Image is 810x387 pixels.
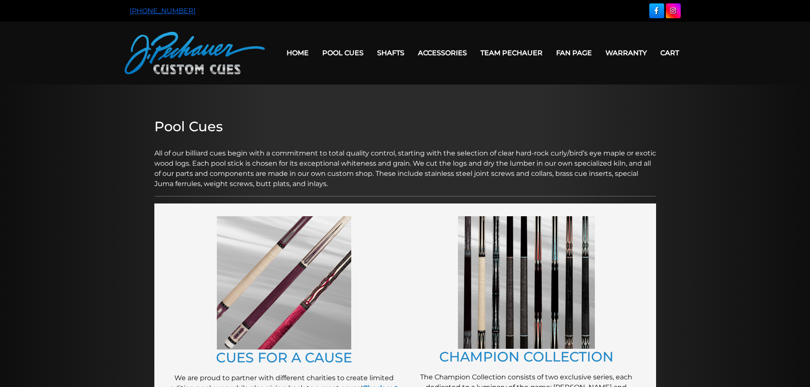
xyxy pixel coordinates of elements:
a: Shafts [370,42,411,64]
a: CUES FOR A CAUSE [216,349,352,366]
p: All of our billiard cues begin with a commitment to total quality control, starting with the sele... [154,138,656,189]
a: [PHONE_NUMBER] [130,7,196,15]
a: Home [280,42,315,64]
a: Warranty [599,42,654,64]
a: Team Pechauer [474,42,549,64]
a: Pool Cues [315,42,370,64]
a: Accessories [411,42,474,64]
a: CHAMPION COLLECTION [439,348,614,365]
a: Fan Page [549,42,599,64]
img: Pechauer Custom Cues [125,32,265,74]
a: Cart [654,42,686,64]
h2: Pool Cues [154,119,656,135]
